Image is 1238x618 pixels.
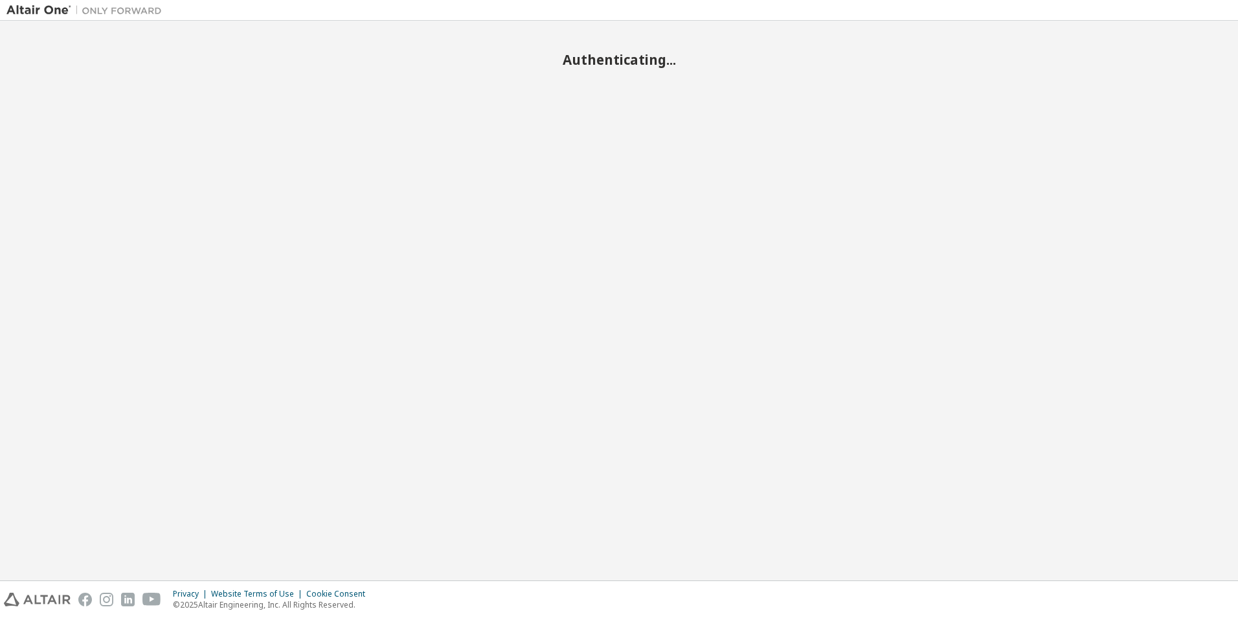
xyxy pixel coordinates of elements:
[173,599,373,610] p: © 2025 Altair Engineering, Inc. All Rights Reserved.
[100,593,113,606] img: instagram.svg
[4,593,71,606] img: altair_logo.svg
[6,4,168,17] img: Altair One
[306,589,373,599] div: Cookie Consent
[173,589,211,599] div: Privacy
[6,51,1232,68] h2: Authenticating...
[78,593,92,606] img: facebook.svg
[121,593,135,606] img: linkedin.svg
[211,589,306,599] div: Website Terms of Use
[142,593,161,606] img: youtube.svg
